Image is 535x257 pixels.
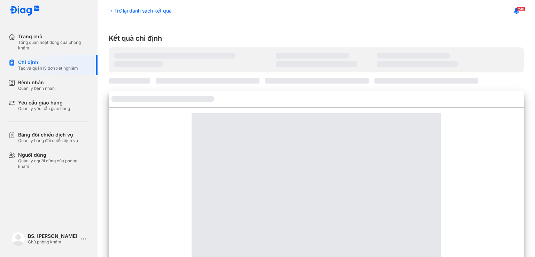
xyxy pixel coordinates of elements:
div: Tạo và quản lý đơn xét nghiệm [18,65,78,71]
img: logo [10,6,40,16]
div: Quản lý bệnh nhân [18,86,55,91]
div: Chỉ định [18,59,78,65]
span: 248 [517,7,525,11]
div: Kết quả chỉ định [109,33,524,43]
div: Yêu cầu giao hàng [18,100,70,106]
div: Người dùng [18,152,89,158]
div: Quản lý bảng đối chiếu dịch vụ [18,138,78,143]
div: BS. [PERSON_NAME] [28,233,78,239]
div: Chủ phòng khám [28,239,78,245]
div: Bảng đối chiếu dịch vụ [18,132,78,138]
div: Trở lại danh sách kết quả [109,7,172,14]
div: Quản lý người dùng của phòng khám [18,158,89,169]
img: logo [11,232,25,246]
div: Quản lý yêu cầu giao hàng [18,106,70,111]
div: Tổng quan hoạt động của phòng khám [18,40,89,51]
div: Trang chủ [18,33,89,40]
div: Bệnh nhân [18,79,55,86]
